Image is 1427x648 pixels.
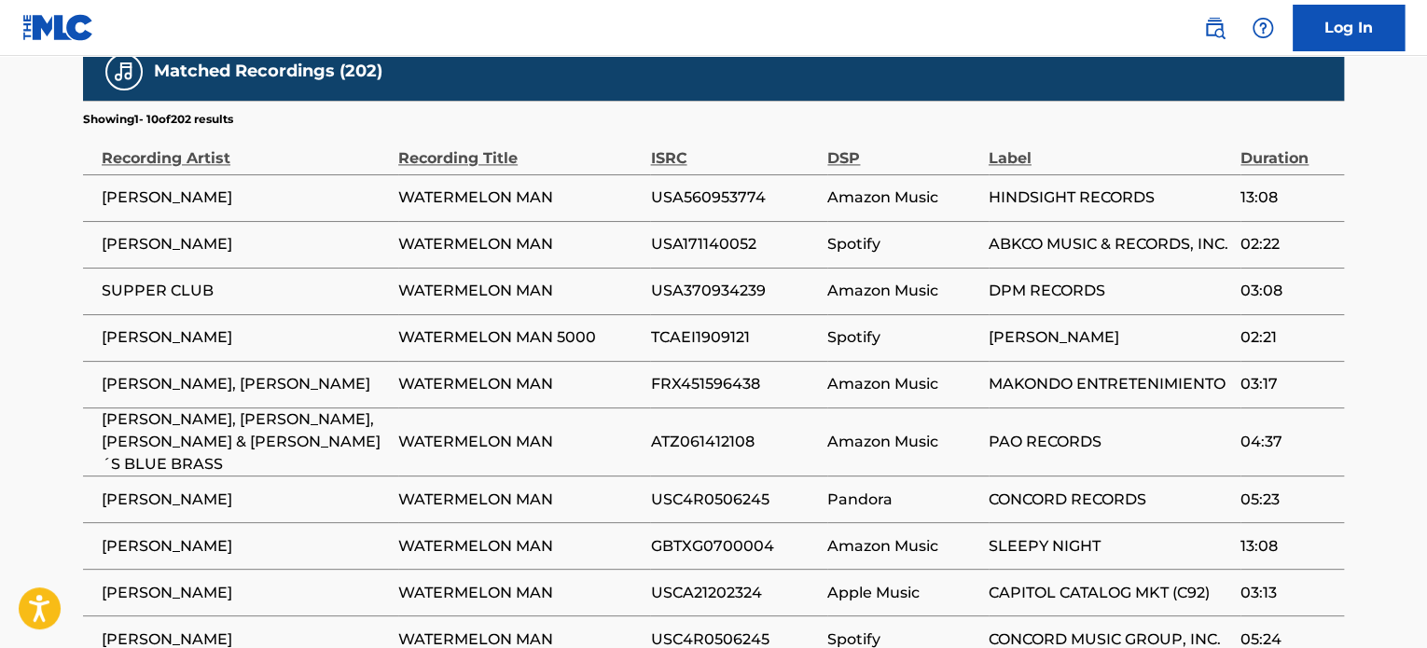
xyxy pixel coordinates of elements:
[1240,233,1335,255] span: 02:22
[650,128,818,170] div: ISRC
[827,233,978,255] span: Spotify
[102,280,389,302] span: SUPPER CLUB
[650,326,818,349] span: TCAEI1909121
[650,233,818,255] span: USA171140052
[650,581,818,603] span: USCA21202324
[1240,186,1335,209] span: 13:08
[102,408,389,476] span: [PERSON_NAME], [PERSON_NAME], [PERSON_NAME] & [PERSON_NAME]´S BLUE BRASS
[1244,9,1282,47] div: Help
[989,373,1231,395] span: MAKONDO ENTRETENIMIENTO
[398,488,641,510] span: WATERMELON MAN
[650,186,818,209] span: USA560953774
[989,488,1231,510] span: CONCORD RECORDS
[1240,534,1335,557] span: 13:08
[989,581,1231,603] span: CAPITOL CATALOG MKT (C92)
[1196,9,1233,47] a: Public Search
[989,186,1231,209] span: HINDSIGHT RECORDS
[398,431,641,453] span: WATERMELON MAN
[1252,17,1274,39] img: help
[650,280,818,302] span: USA370934239
[650,488,818,510] span: USC4R0506245
[102,233,389,255] span: [PERSON_NAME]
[102,326,389,349] span: [PERSON_NAME]
[1240,326,1335,349] span: 02:21
[1240,128,1335,170] div: Duration
[827,128,978,170] div: DSP
[827,373,978,395] span: Amazon Music
[1203,17,1226,39] img: search
[83,111,233,128] p: Showing 1 - 10 of 202 results
[398,326,641,349] span: WATERMELON MAN 5000
[650,534,818,557] span: GBTXG0700004
[398,128,641,170] div: Recording Title
[102,581,389,603] span: [PERSON_NAME]
[650,431,818,453] span: ATZ061412108
[102,373,389,395] span: [PERSON_NAME], [PERSON_NAME]
[398,581,641,603] span: WATERMELON MAN
[102,534,389,557] span: [PERSON_NAME]
[1240,373,1335,395] span: 03:17
[989,128,1231,170] div: Label
[989,431,1231,453] span: PAO RECORDS
[1240,431,1335,453] span: 04:37
[827,186,978,209] span: Amazon Music
[989,280,1231,302] span: DPM RECORDS
[102,128,389,170] div: Recording Artist
[1240,280,1335,302] span: 03:08
[1293,5,1405,51] a: Log In
[102,488,389,510] span: [PERSON_NAME]
[989,534,1231,557] span: SLEEPY NIGHT
[827,280,978,302] span: Amazon Music
[154,61,382,82] h5: Matched Recordings (202)
[398,534,641,557] span: WATERMELON MAN
[827,431,978,453] span: Amazon Music
[827,534,978,557] span: Amazon Music
[650,373,818,395] span: FRX451596438
[827,326,978,349] span: Spotify
[113,61,135,83] img: Matched Recordings
[827,488,978,510] span: Pandora
[22,14,94,41] img: MLC Logo
[989,326,1231,349] span: [PERSON_NAME]
[102,186,389,209] span: [PERSON_NAME]
[398,233,641,255] span: WATERMELON MAN
[1240,581,1335,603] span: 03:13
[827,581,978,603] span: Apple Music
[398,186,641,209] span: WATERMELON MAN
[1240,488,1335,510] span: 05:23
[398,373,641,395] span: WATERMELON MAN
[989,233,1231,255] span: ABKCO MUSIC & RECORDS, INC.
[398,280,641,302] span: WATERMELON MAN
